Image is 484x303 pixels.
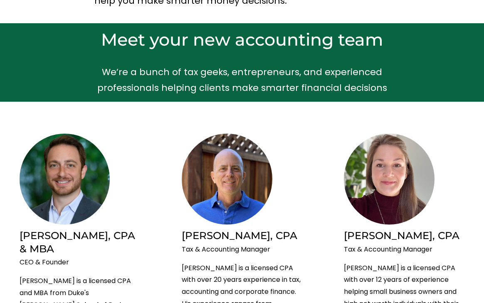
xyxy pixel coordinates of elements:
[182,134,272,225] img: Tommy Roberts
[20,257,140,269] p: CEO & Founder
[94,64,390,97] p: We’re a bunch of tax geeks, entrepreneurs, and experienced professionals helping clients make sma...
[344,244,464,256] p: Tax & Accounting Manager
[344,229,464,242] h2: [PERSON_NAME], CPA
[182,229,302,242] h2: [PERSON_NAME], CPA
[20,134,110,225] img: Brian Liebert
[182,244,302,256] p: Tax & Accounting Manager
[94,29,390,51] h2: Meet your new accounting team
[20,229,140,255] h2: [PERSON_NAME], CPA & MBA
[344,134,435,225] img: Jennie Ledesma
